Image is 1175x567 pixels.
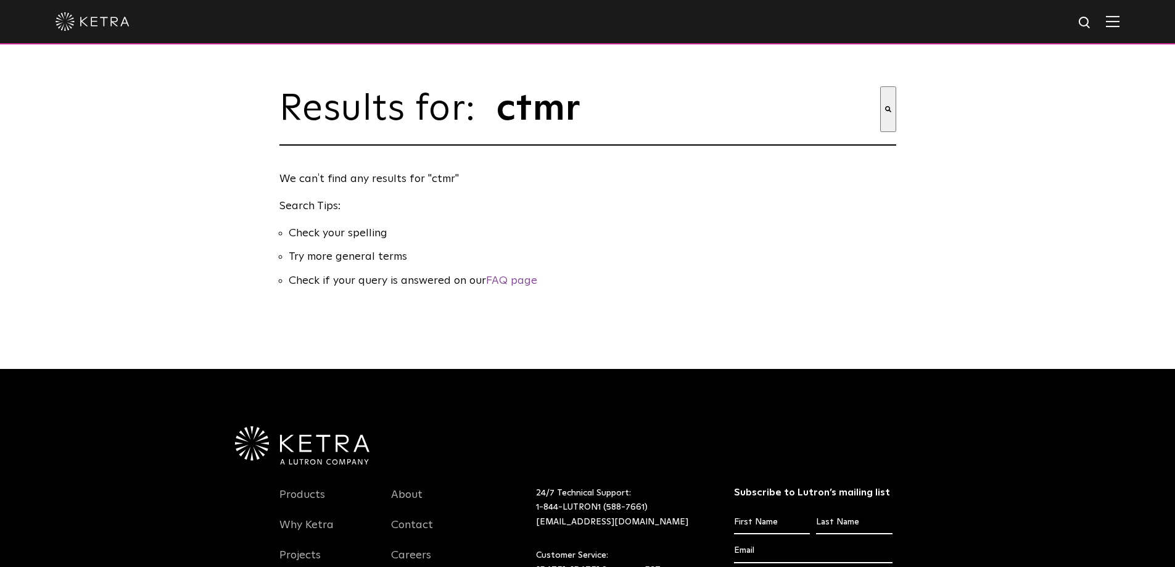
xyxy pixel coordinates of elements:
p: Search Tips: [279,197,890,215]
span: Results for: [279,91,489,128]
a: FAQ page [486,275,537,286]
a: 1-844-LUTRON1 (588-7661) [536,503,648,511]
img: Ketra-aLutronCo_White_RGB [235,426,369,465]
button: Search [880,86,896,132]
li: Check if your query is answered on our [289,272,896,290]
a: Products [279,488,325,516]
h3: Subscribe to Lutron’s mailing list [734,486,893,499]
p: We can′t find any results for "ctmr" [279,170,890,188]
a: Contact [391,518,433,547]
a: [EMAIL_ADDRESS][DOMAIN_NAME] [536,518,688,526]
input: This is a search field with an auto-suggest feature attached. [495,86,880,132]
li: Check your spelling [289,225,896,242]
a: About [391,488,423,516]
img: search icon [1078,15,1093,31]
p: 24/7 Technical Support: [536,486,703,530]
input: Email [734,539,893,563]
img: ketra-logo-2019-white [56,12,130,31]
img: Hamburger%20Nav.svg [1106,15,1119,27]
a: Why Ketra [279,518,334,547]
input: Last Name [816,511,892,534]
li: Try more general terms [289,248,896,266]
input: First Name [734,511,810,534]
